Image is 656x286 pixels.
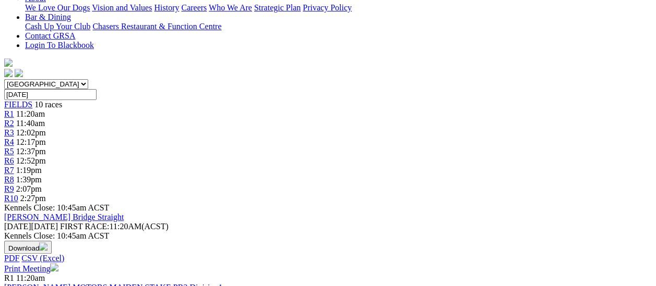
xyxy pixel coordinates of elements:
[21,254,64,263] a: CSV (Excel)
[4,222,31,231] span: [DATE]
[34,100,62,109] span: 10 races
[4,109,14,118] a: R1
[4,69,13,77] img: facebook.svg
[16,109,45,118] span: 11:20am
[4,100,32,109] a: FIELDS
[4,222,58,231] span: [DATE]
[4,194,18,203] a: R10
[16,138,46,146] span: 12:17pm
[4,241,52,254] button: Download
[16,184,42,193] span: 2:07pm
[25,3,90,12] a: We Love Our Dogs
[4,254,19,263] a: PDF
[4,184,14,193] a: R9
[154,3,179,12] a: History
[4,203,109,212] span: Kennels Close: 10:45am ACST
[25,13,71,21] a: Bar & Dining
[25,3,652,13] div: About
[4,138,14,146] a: R4
[4,175,14,184] a: R8
[16,273,45,282] span: 11:20am
[16,147,46,156] span: 12:37pm
[25,41,94,49] a: Login To Blackbook
[16,156,46,165] span: 12:52pm
[4,156,14,165] a: R6
[16,166,42,175] span: 1:19pm
[4,166,14,175] a: R7
[25,22,652,31] div: Bar & Dining
[15,69,23,77] img: twitter.svg
[254,3,301,12] a: Strategic Plan
[92,22,221,31] a: Chasers Restaurant & Function Centre
[50,263,58,271] img: printer.svg
[4,213,124,221] a: [PERSON_NAME] Bridge Straight
[39,242,47,251] img: download.svg
[303,3,352,12] a: Privacy Policy
[16,175,42,184] span: 1:39pm
[4,89,97,100] input: Select date
[4,147,14,156] a: R5
[16,119,45,128] span: 11:40am
[16,128,46,137] span: 12:02pm
[20,194,46,203] span: 2:27pm
[209,3,252,12] a: Who We Are
[4,254,652,263] div: Download
[4,273,14,282] span: R1
[60,222,169,231] span: 11:20AM(ACST)
[181,3,207,12] a: Careers
[60,222,109,231] span: FIRST RACE:
[92,3,152,12] a: Vision and Values
[25,22,90,31] a: Cash Up Your Club
[4,128,14,137] a: R3
[4,119,14,128] a: R2
[4,231,652,241] div: Kennels Close: 10:45am ACST
[4,264,58,273] a: Print Meeting
[4,58,13,67] img: logo-grsa-white.png
[25,31,75,40] a: Contact GRSA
